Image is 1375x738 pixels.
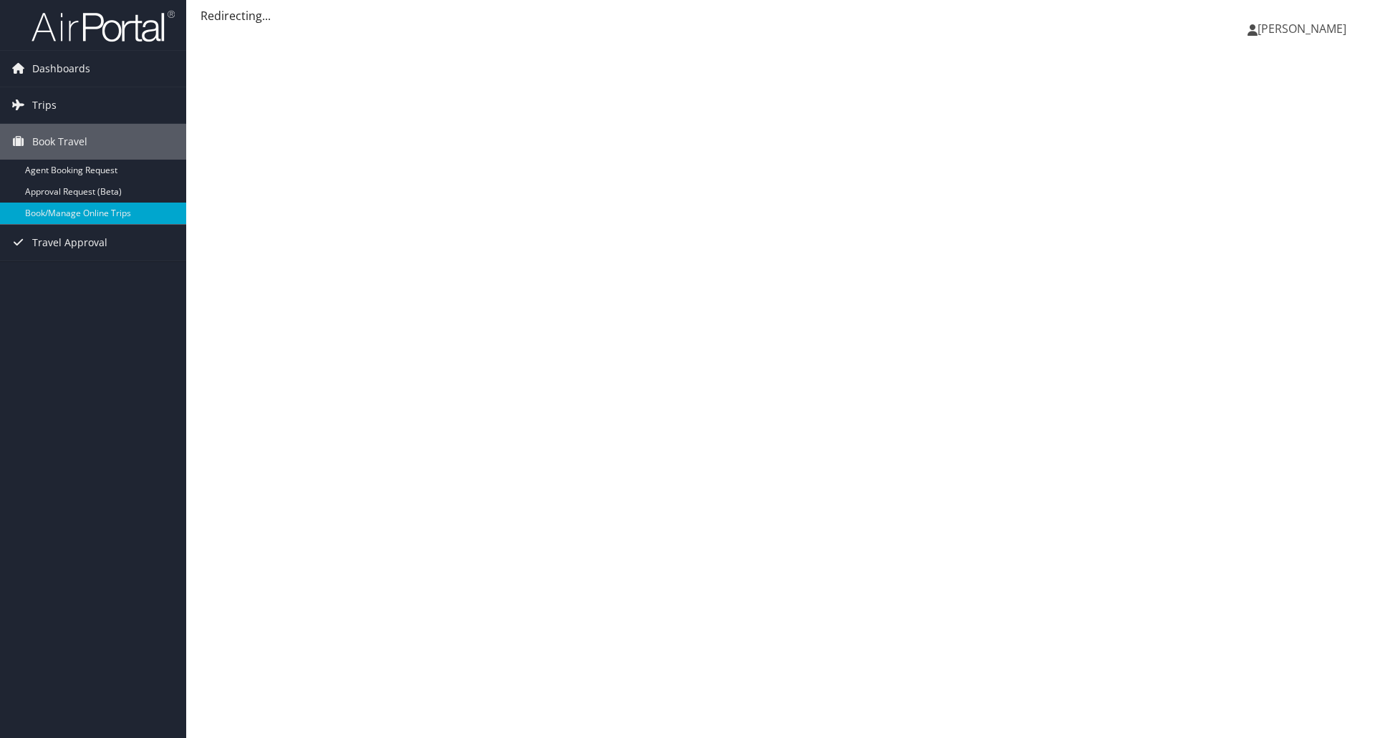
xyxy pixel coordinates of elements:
[1258,21,1346,37] span: [PERSON_NAME]
[201,7,1361,24] div: Redirecting...
[32,87,57,123] span: Trips
[32,9,175,43] img: airportal-logo.png
[32,124,87,160] span: Book Travel
[1248,7,1361,50] a: [PERSON_NAME]
[32,225,107,261] span: Travel Approval
[32,51,90,87] span: Dashboards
